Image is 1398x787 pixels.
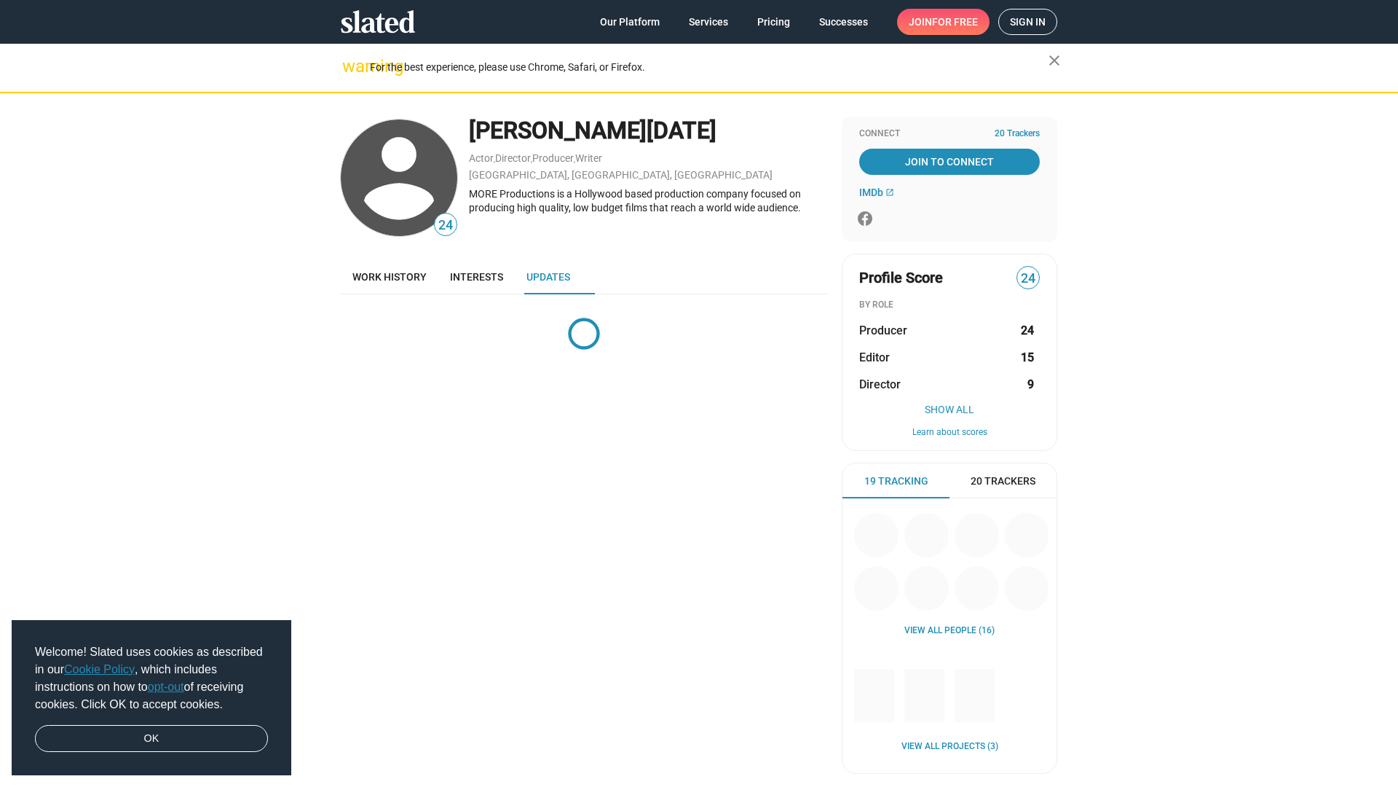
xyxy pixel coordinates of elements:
mat-icon: warning [342,58,360,75]
strong: 15 [1021,350,1034,365]
a: View all Projects (3) [901,741,998,753]
span: Updates [526,271,570,283]
a: Director [495,152,531,164]
span: Join To Connect [862,149,1037,175]
mat-icon: open_in_new [885,188,894,197]
a: opt-out [148,681,184,693]
strong: 9 [1027,377,1034,392]
div: MORE Productions is a Hollywood based production company focused on producing high quality, low b... [469,187,827,214]
a: [GEOGRAPHIC_DATA], [GEOGRAPHIC_DATA], [GEOGRAPHIC_DATA] [469,169,773,181]
span: 19 Tracking [864,474,928,488]
span: Director [859,377,901,392]
a: Our Platform [588,9,671,35]
span: IMDb [859,187,883,198]
span: Producer [859,323,907,338]
span: Successes [819,9,868,35]
a: View all People (16) [904,625,995,637]
strong: 24 [1021,323,1034,338]
a: Work history [341,259,438,294]
a: Successes [807,9,880,35]
a: Interests [438,259,515,294]
a: Services [677,9,740,35]
span: , [574,155,575,163]
span: Editor [859,350,890,365]
button: Show All [859,404,1040,415]
span: , [531,155,532,163]
a: Join To Connect [859,149,1040,175]
span: 24 [435,216,457,235]
span: 24 [1017,269,1039,289]
a: dismiss cookie message [35,725,268,753]
a: Cookie Policy [64,663,135,676]
a: Writer [575,152,602,164]
a: Pricing [746,9,802,35]
a: Sign in [998,9,1057,35]
a: Producer [532,152,574,164]
div: For the best experience, please use Chrome, Safari, or Firefox. [370,58,1048,77]
span: Services [689,9,728,35]
a: Updates [515,259,582,294]
button: Learn about scores [859,427,1040,439]
a: Actor [469,152,494,164]
div: [PERSON_NAME][DATE] [469,115,827,146]
span: Our Platform [600,9,660,35]
div: cookieconsent [12,620,291,776]
span: Work history [352,271,427,283]
span: Join [909,9,978,35]
span: for free [932,9,978,35]
a: IMDb [859,187,894,198]
a: Joinfor free [897,9,990,35]
span: 20 Trackers [995,128,1040,140]
span: Sign in [1010,9,1046,34]
span: Profile Score [859,268,943,288]
div: Connect [859,128,1040,140]
span: Interests [450,271,503,283]
span: 20 Trackers [971,474,1035,488]
div: BY ROLE [859,299,1040,311]
span: , [494,155,495,163]
span: Pricing [757,9,790,35]
span: Welcome! Slated uses cookies as described in our , which includes instructions on how to of recei... [35,643,268,713]
mat-icon: close [1046,52,1063,69]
